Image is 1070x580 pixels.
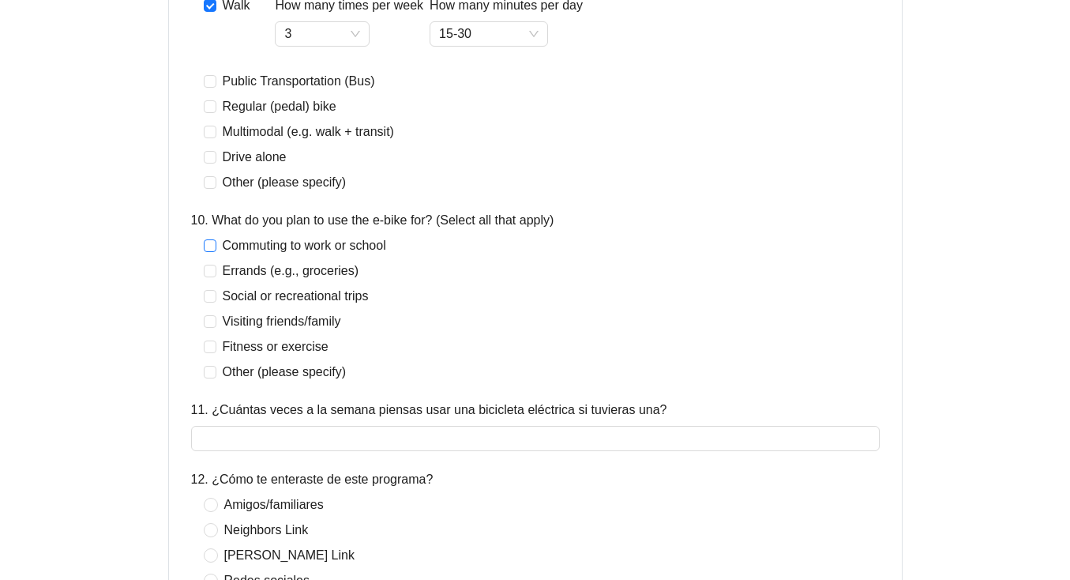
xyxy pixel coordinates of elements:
[216,236,392,255] span: Commuting to work or school
[191,426,880,451] input: 11. ¿Cuántas veces a la semana piensas usar una bicicleta eléctrica si tuvieras una?
[284,22,360,46] span: 3
[216,363,353,382] span: Other (please specify)
[191,401,667,420] label: 11. ¿Cuántas veces a la semana piensas usar una bicicleta eléctrica si tuvieras una?
[216,97,343,116] span: Regular (pedal) bike
[216,122,400,141] span: Multimodal (e.g. walk + transit)
[218,546,361,565] span: [PERSON_NAME] Link
[216,173,353,192] span: Other (please specify)
[216,148,293,167] span: Drive alone
[191,470,434,489] label: 12. ¿Cómo te enteraste de este programa?
[216,312,347,331] span: Visiting friends/family
[218,521,315,540] span: Neighbors Link
[216,287,375,306] span: Social or recreational trips
[216,72,381,91] span: Public Transportation (Bus)
[216,262,366,281] span: Errands (e.g., groceries)
[191,211,554,230] label: 10. What do you plan to use the e-bike for? (Select all that apply)
[439,22,539,46] span: 15-30
[218,495,330,514] span: Amigos/familiares
[216,337,335,356] span: Fitness or exercise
